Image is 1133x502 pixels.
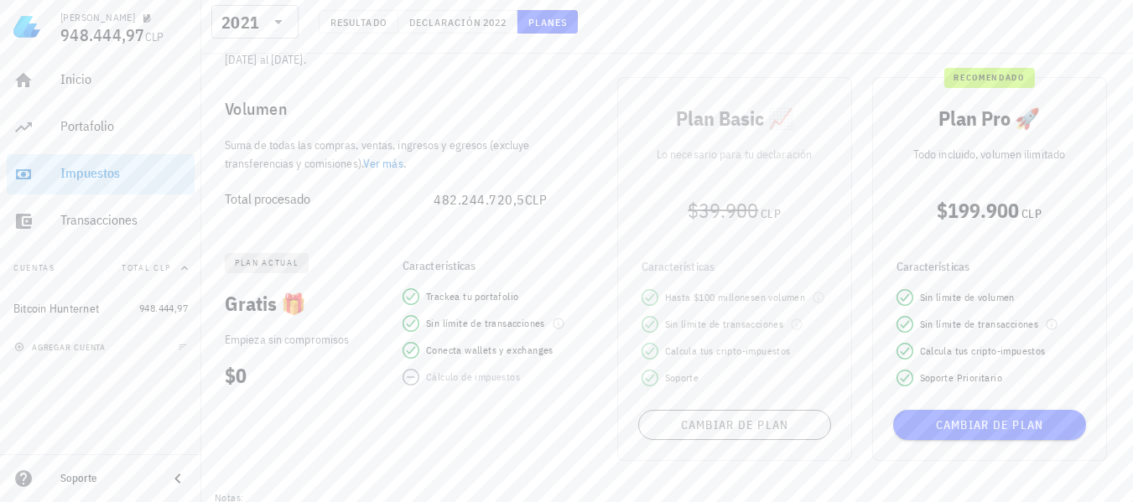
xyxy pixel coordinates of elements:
p: Empieza sin compromisos [225,330,379,349]
div: Suma de todas las compras, ventas, ingresos y egresos (excluye transferencias y comisiones). . [211,136,580,173]
span: Soporte Prioritario [920,370,1003,386]
div: 2021 [211,5,299,39]
span: Sin límite de volumen [920,289,1015,306]
span: Planes [528,16,568,28]
span: Total CLP [122,262,171,273]
div: [PERSON_NAME] [60,11,135,24]
a: Portafolio [7,107,195,147]
span: agregar cuenta [18,342,106,353]
span: 948.444,97 [139,302,188,314]
a: Inicio [7,60,195,101]
span: 948.444,97 [60,23,145,46]
button: agregar cuenta [10,339,113,355]
div: Inicio [60,71,188,87]
span: $199.900 [937,197,1019,224]
a: Bitcoin Hunternet 948.444,97 [7,288,195,329]
span: Cambiar de plan [900,417,1079,432]
span: CLP [525,191,548,208]
span: recomendado [954,68,1024,88]
a: Transacciones [7,201,195,241]
span: Gratis 🎁 [225,290,306,317]
span: CLP [1021,206,1041,221]
div: Transacciones [60,212,188,228]
p: Todo incluido, volumen ilimitado [886,145,1093,163]
span: Plan Pro 🚀 [938,105,1040,132]
div: Total procesado [225,191,434,207]
span: CLP [145,29,164,44]
span: Sin límite de transacciones [920,316,1039,333]
span: Calcula tus cripto-impuestos [920,343,1046,360]
div: [DATE] al [DATE]. [211,50,580,82]
button: Declaración 2022 [398,10,517,34]
div: Volumen [211,82,580,136]
div: Portafolio [60,118,188,134]
span: Conecta wallets y exchanges [426,342,554,359]
span: Declaración [408,16,482,28]
span: Resultado [330,16,387,28]
button: Resultado [319,10,398,34]
span: $0 [225,362,247,389]
div: Soporte [60,472,154,485]
span: plan actual [235,253,299,273]
div: Impuestos [60,165,188,181]
div: Bitcoin Hunternet [13,302,99,316]
span: Sin límite de transacciones [426,315,545,332]
span: 2022 [482,16,507,28]
a: Ver más [363,156,403,171]
button: Planes [517,10,579,34]
button: CuentasTotal CLP [7,248,195,288]
span: Trackea tu portafolio [426,288,518,305]
div: 2021 [221,14,259,31]
span: 482.244.720,5 [434,191,525,208]
img: LedgiFi [13,13,40,40]
div: Cálculo de impuestos [426,369,520,386]
a: Impuestos [7,154,195,194]
button: Cambiar de plan [893,410,1086,440]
